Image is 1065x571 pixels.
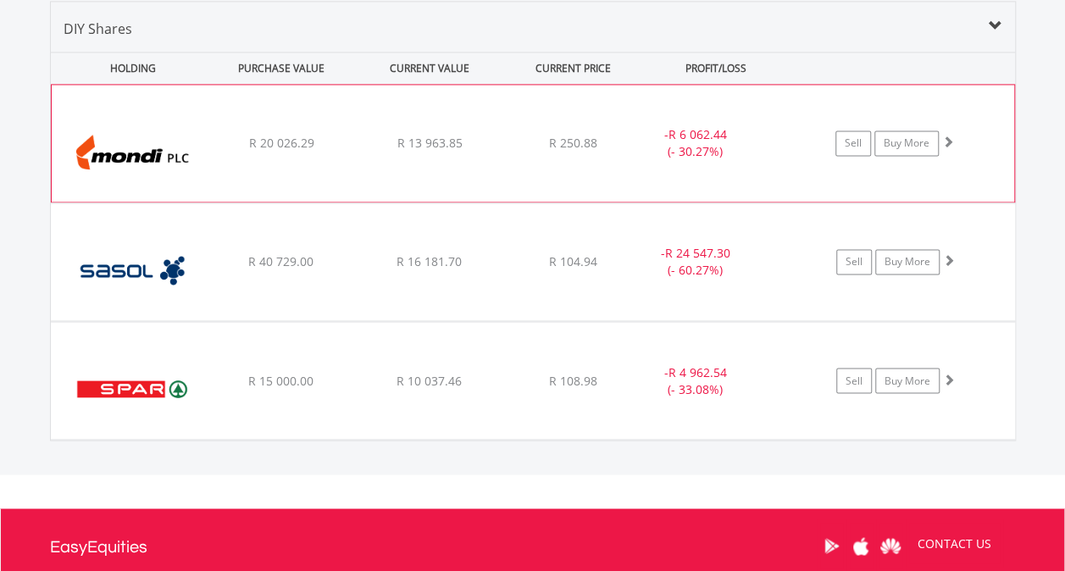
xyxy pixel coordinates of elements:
[631,126,758,160] div: - (- 30.27%)
[358,53,502,84] div: CURRENT VALUE
[209,53,354,84] div: PURCHASE VALUE
[549,135,597,151] span: R 250.88
[59,343,205,435] img: EQU.ZA.SPP.png
[60,106,206,197] img: EQU.ZA.MNP.png
[632,363,760,397] div: - (- 33.08%)
[665,245,730,261] span: R 24 547.30
[397,135,462,151] span: R 13 963.85
[397,253,462,269] span: R 16 181.70
[248,372,313,388] span: R 15 000.00
[836,368,872,393] a: Sell
[549,253,597,269] span: R 104.94
[874,130,939,156] a: Buy More
[248,135,313,151] span: R 20 026.29
[906,519,1003,567] a: CONTACT US
[836,249,872,274] a: Sell
[397,372,462,388] span: R 10 037.46
[549,372,597,388] span: R 108.98
[668,126,726,142] span: R 6 062.44
[875,249,940,274] a: Buy More
[835,130,871,156] a: Sell
[52,53,206,84] div: HOLDING
[59,225,205,316] img: EQU.ZA.SOL.png
[505,53,640,84] div: CURRENT PRICE
[875,368,940,393] a: Buy More
[64,19,132,38] span: DIY Shares
[644,53,789,84] div: PROFIT/LOSS
[668,363,727,380] span: R 4 962.54
[248,253,313,269] span: R 40 729.00
[632,245,760,279] div: - (- 60.27%)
